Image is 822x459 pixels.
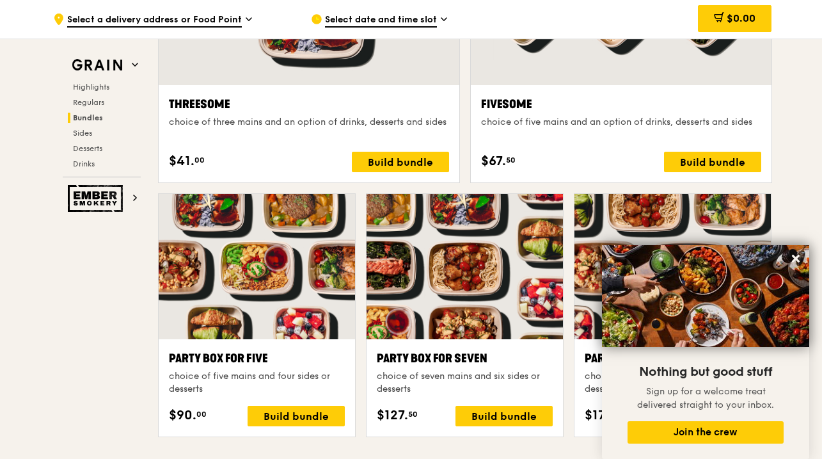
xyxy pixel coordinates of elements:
[169,350,345,367] div: Party Box for Five
[68,54,127,77] img: Grain web logo
[637,386,774,410] span: Sign up for a welcome treat delivered straight to your inbox.
[169,370,345,396] div: choice of five mains and four sides or desserts
[73,144,102,153] span: Desserts
[73,83,109,92] span: Highlights
[169,406,196,425] span: $90.
[786,248,806,269] button: Close
[73,129,92,138] span: Sides
[481,152,506,171] span: $67.
[585,350,761,367] div: Party Box for Ten
[169,95,449,113] div: Threesome
[194,155,205,165] span: 00
[727,12,755,24] span: $0.00
[602,245,809,347] img: DSC07876-Edit02-Large.jpeg
[248,406,345,426] div: Build bundle
[73,113,103,122] span: Bundles
[585,370,761,396] div: choice of ten mains and eight sides or desserts
[585,406,617,425] span: $178.
[169,116,449,129] div: choice of three mains and an option of drinks, desserts and sides
[169,152,194,171] span: $41.
[352,152,449,172] div: Build bundle
[73,98,104,107] span: Regulars
[628,421,784,444] button: Join the crew
[481,116,761,129] div: choice of five mains and an option of drinks, desserts and sides
[481,95,761,113] div: Fivesome
[196,409,207,419] span: 00
[639,364,772,380] span: Nothing but good stuff
[377,350,553,367] div: Party Box for Seven
[68,185,127,212] img: Ember Smokery web logo
[664,152,761,172] div: Build bundle
[377,406,408,425] span: $127.
[455,406,553,426] div: Build bundle
[73,159,95,168] span: Drinks
[408,409,418,419] span: 50
[67,13,242,28] span: Select a delivery address or Food Point
[377,370,553,396] div: choice of seven mains and six sides or desserts
[506,155,516,165] span: 50
[325,13,437,28] span: Select date and time slot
